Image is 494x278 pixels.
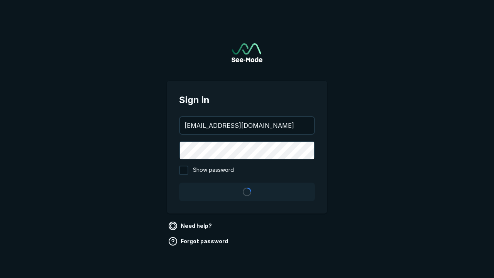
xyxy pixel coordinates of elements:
span: Show password [193,166,234,175]
a: Go to sign in [232,43,262,62]
img: See-Mode Logo [232,43,262,62]
a: Need help? [167,220,215,232]
input: your@email.com [180,117,314,134]
span: Sign in [179,93,315,107]
a: Forgot password [167,235,231,247]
